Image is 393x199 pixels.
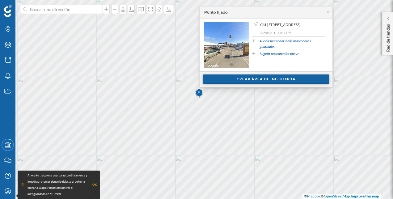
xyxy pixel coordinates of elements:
[27,172,89,197] div: Ahora tu trabajo se guarda automáticamente y lo podrás retomar donde lo dejaste al volver a entra...
[12,4,34,10] span: Soporte
[351,194,379,198] a: Improve this map
[260,38,325,49] a: Añadir marcador a mis marcadores guardados
[385,22,391,52] p: Red de tiendas
[260,51,299,57] a: Sugerir un marcador nuevo
[260,22,301,28] span: CM-[STREET_ADDRESS]
[324,194,350,198] a: OpenStreetMap
[204,10,228,15] div: Punto fijado
[4,5,12,17] img: Geoblink Logo
[204,22,249,68] img: streetview
[307,194,321,198] a: Mapbox
[92,182,97,188] div: OK
[195,87,203,99] img: Marker
[302,194,381,199] div: © ©
[260,31,325,35] p: 39,904901, -4,017429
